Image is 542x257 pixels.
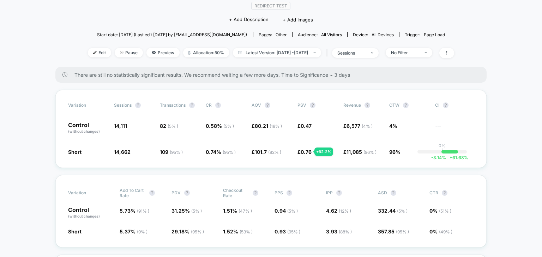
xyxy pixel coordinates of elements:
span: Sessions [114,102,132,108]
span: AOV [252,102,261,108]
button: ? [149,190,155,196]
span: Pause [115,48,143,57]
span: 1.52 % [223,228,253,234]
button: ? [403,102,409,108]
span: 0.47 [301,123,312,129]
span: £ [252,149,281,155]
div: sessions [337,50,366,56]
img: end [424,52,427,53]
span: There are still no statistically significant results. We recommend waiting a few more days . Time... [74,72,472,78]
span: ( 95 % ) [191,229,204,234]
span: Revenue [343,102,361,108]
p: Control [68,207,113,219]
span: ( 95 % ) [396,229,409,234]
span: other [276,32,287,37]
span: + [450,155,452,160]
span: 5.73 % [120,208,149,214]
span: ( 4 % ) [362,124,373,129]
span: PPS [275,190,283,195]
button: ? [189,102,195,108]
span: + Add Description [229,16,269,23]
span: ( 51 % ) [439,208,451,214]
span: Short [68,228,82,234]
button: ? [391,190,396,196]
span: ( 12 % ) [339,208,351,214]
span: ( 96 % ) [363,150,377,155]
span: + Add Images [283,17,313,23]
button: ? [443,102,448,108]
span: Start date: [DATE] (Last edit [DATE] by [EMAIL_ADDRESS][DOMAIN_NAME]) [97,32,247,37]
span: ( 95 % ) [170,150,183,155]
button: ? [135,102,141,108]
span: Add To Cart Rate [120,188,146,198]
button: ? [287,190,292,196]
span: 31.25 % [171,208,202,214]
button: ? [215,102,221,108]
button: ? [184,190,190,196]
span: All Visitors [321,32,342,37]
span: 11,085 [347,149,377,155]
span: all devices [372,32,394,37]
span: PSV [297,102,306,108]
span: ( 18 % ) [270,124,282,129]
img: end [313,52,316,53]
span: Redirect Test [251,2,290,10]
span: ( 82 % ) [268,150,281,155]
img: end [371,52,373,54]
span: (without changes) [68,214,100,218]
span: 80.21 [255,123,282,129]
span: £ [297,123,312,129]
span: Variation [68,188,107,198]
p: Control [68,122,107,134]
span: 1.51 % [223,208,252,214]
span: 357.85 [378,228,409,234]
span: ( 95 % ) [287,229,300,234]
span: Checkout Rate [223,188,249,198]
span: ( 88 % ) [339,229,352,234]
span: IPP [326,190,333,195]
span: ( 5 % ) [287,208,298,214]
span: 332.44 [378,208,408,214]
span: 29.18 % [171,228,204,234]
span: 0.76 [301,149,312,155]
span: 0 % [429,228,452,234]
span: Preview [146,48,180,57]
span: 3.93 [326,228,352,234]
span: OTW [389,102,428,108]
span: --- [435,124,474,134]
div: Pages: [259,32,287,37]
span: Edit [88,48,111,57]
span: 82 [160,123,178,129]
span: £ [252,123,282,129]
span: 0.93 [275,228,300,234]
span: CR [206,102,212,108]
span: £ [343,149,377,155]
div: Audience: [298,32,342,37]
span: £ [297,149,312,155]
span: Short [68,149,82,155]
span: £ [343,123,373,129]
span: 0 % [429,208,451,214]
span: Variation [68,102,107,108]
span: ( 95 % ) [223,150,236,155]
span: Latest Version: [DATE] - [DATE] [233,48,321,57]
span: ( 5 % ) [223,124,234,129]
span: Page Load [424,32,445,37]
img: edit [93,51,97,54]
span: 61.68 % [446,155,468,160]
span: 0.58 % [206,123,234,129]
span: 0.94 [275,208,298,214]
img: calendar [238,51,242,54]
span: (without changes) [68,129,100,133]
span: 101.7 [255,149,281,155]
p: 0% [439,143,446,148]
span: | [325,48,332,58]
button: ? [310,102,315,108]
p: | [441,148,443,153]
span: 0.74 % [206,149,236,155]
span: 14,662 [114,149,131,155]
img: end [120,51,124,54]
span: 109 [160,149,183,155]
span: ASD [378,190,387,195]
button: ? [336,190,342,196]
